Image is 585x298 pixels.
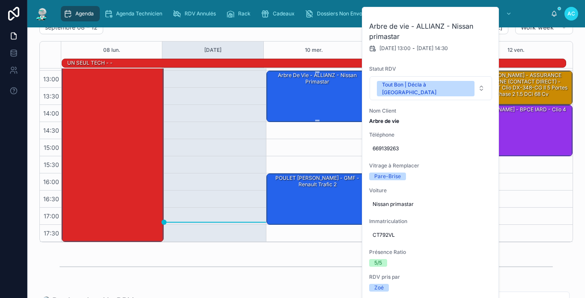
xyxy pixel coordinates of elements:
[268,174,367,188] div: POULET [PERSON_NAME] - GMF - renault trafic 2
[101,6,168,21] a: Agenda Technicien
[567,10,575,17] span: AC
[170,6,222,21] a: RDV Annulés
[369,274,492,280] span: RDV pris par
[373,145,489,152] span: 669139263
[267,174,368,224] div: POULET [PERSON_NAME] - GMF - renault trafic 2
[373,232,489,238] span: CT792VL
[41,110,61,117] span: 14:00
[515,21,573,34] button: Work week
[507,42,525,59] button: 12 ven.
[417,45,448,52] span: [DATE] 14:30
[373,201,489,208] span: Nissan primastar
[369,131,492,138] span: Téléphone
[238,10,251,17] span: Rack
[379,45,411,52] span: [DATE] 13:00
[34,7,50,21] img: App logo
[41,92,61,100] span: 13:30
[472,106,567,113] div: [PERSON_NAME] - BPCE IARD - Clio 4
[116,10,162,17] span: Agenda Technicien
[369,118,399,124] strong: Arbre de vie
[374,173,401,180] div: Pare-Brise
[267,71,368,122] div: Arbre de vie - ALLIANZ - Nissan primastar
[41,75,61,83] span: 13:00
[42,229,61,237] span: 17:30
[204,42,221,59] button: [DATE]
[41,195,61,203] span: 16:30
[42,212,61,220] span: 17:00
[41,178,61,185] span: 16:00
[369,21,492,42] h2: Arbre de vie - ALLIANZ - Nissan primastar
[42,144,61,151] span: 15:00
[302,6,377,21] a: Dossiers Non Envoyés
[370,76,492,100] button: Select Button
[412,45,415,52] span: -
[57,4,551,23] div: scrollable content
[41,127,61,134] span: 14:30
[258,6,301,21] a: Cadeaux
[42,161,61,168] span: 15:30
[369,66,492,72] span: Statut RDV
[382,81,469,96] div: Tout Bon | Décla à [GEOGRAPHIC_DATA]
[317,10,371,17] span: Dossiers Non Envoyés
[103,42,120,59] button: 08 lun.
[369,249,492,256] span: Présence Ratio
[369,187,492,194] span: Voiture
[75,10,94,17] span: Agenda
[185,10,216,17] span: RDV Annulés
[472,72,572,98] div: [PERSON_NAME] - ASSURANCE EXTERNE (CONTACT DIRECT) - RENAULT Clio DX-348-CG II 5 Portes Phase 2 1...
[66,59,113,67] div: UN SEUL TECH - -
[440,6,516,21] a: NE PAS TOUCHER
[224,6,257,21] a: Rack
[268,72,367,86] div: Arbre de vie - ALLIANZ - Nissan primastar
[273,10,295,17] span: Cadeaux
[521,24,554,31] span: Work week
[369,162,492,169] span: Vitrage à Remplacer
[374,259,382,267] div: 5/5
[45,23,98,32] h2: septembre 08 – 12
[305,42,323,59] button: 10 mer.
[369,218,492,225] span: Immatriculation
[374,284,384,292] div: Zoé
[379,6,427,21] a: Assurances
[61,6,100,21] a: Agenda
[471,105,572,156] div: [PERSON_NAME] - BPCE IARD - Clio 4
[471,71,572,104] div: [PERSON_NAME] - ASSURANCE EXTERNE (CONTACT DIRECT) - RENAULT Clio DX-348-CG II 5 Portes Phase 2 1...
[369,107,492,114] span: Nom Client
